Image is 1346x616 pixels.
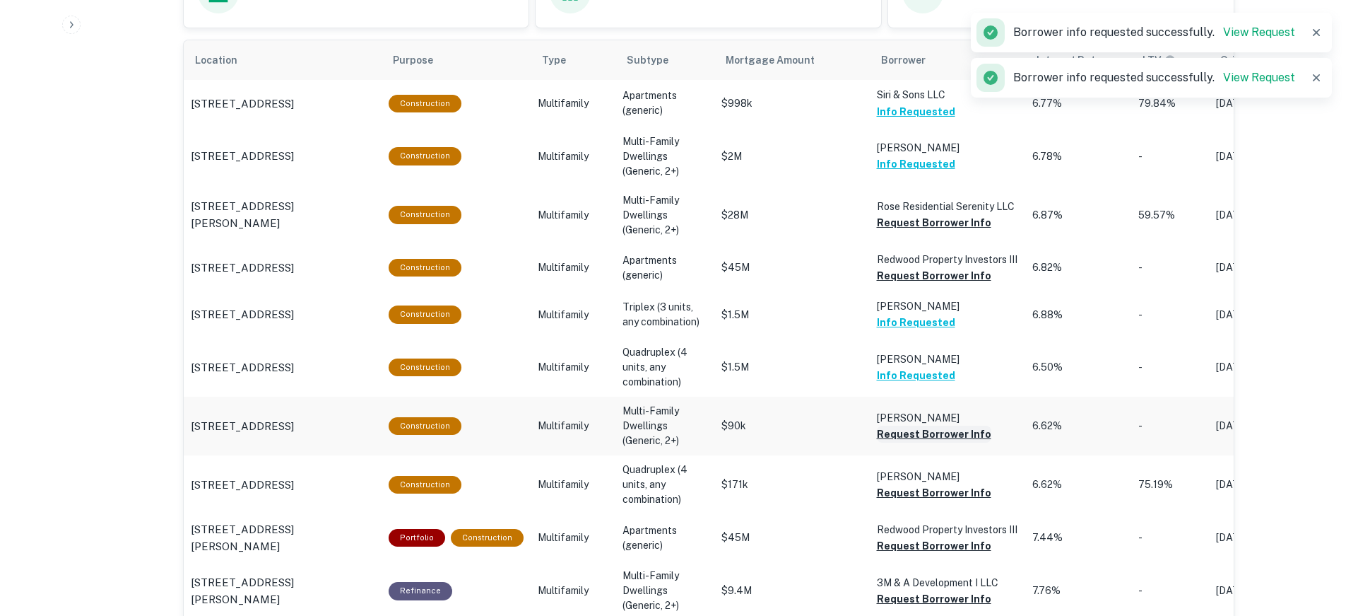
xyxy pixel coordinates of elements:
[1138,149,1202,164] p: -
[191,95,294,112] p: [STREET_ADDRESS]
[195,52,256,69] span: Location
[714,40,870,80] th: Mortgage Amount
[877,214,991,231] button: Request Borrower Info
[191,306,374,323] a: [STREET_ADDRESS]
[1216,260,1343,275] p: [DATE]
[389,476,461,494] div: This loan purpose was for construction
[1223,71,1295,84] a: View Request
[1216,360,1343,375] p: [DATE]
[389,95,461,112] div: This loan purpose was for construction
[191,418,374,435] a: [STREET_ADDRESS]
[191,574,374,608] p: [STREET_ADDRESS][PERSON_NAME]
[1138,583,1202,598] p: -
[877,103,955,120] button: Info Requested
[877,575,1018,591] p: 3M & A Development I LLC
[389,359,461,376] div: This loan purpose was for construction
[1032,530,1124,545] p: 7.44%
[1138,208,1202,223] p: 59.57%
[1216,477,1343,492] p: [DATE]
[721,583,863,598] p: $9.4M
[1032,260,1124,275] p: 6.82%
[877,351,1018,367] p: [PERSON_NAME]
[1138,530,1202,545] p: -
[726,52,833,69] span: Mortgage Amount
[622,463,707,507] p: Quadruplex (4 units, any combination)
[1216,149,1343,164] p: [DATE]
[1138,260,1202,275] p: -
[877,156,955,173] button: Info Requested
[389,417,461,435] div: This loan purpose was for construction
[622,569,707,613] p: Multi-Family Dwellings (Generic, 2+)
[389,206,461,223] div: This loan purpose was for construction
[538,477,608,492] p: Multifamily
[538,96,608,111] p: Multifamily
[1138,360,1202,375] p: -
[1032,149,1124,164] p: 6.78%
[542,52,566,69] span: Type
[389,582,452,600] div: This loan purpose was for refinancing
[877,140,1018,156] p: [PERSON_NAME]
[191,477,294,494] p: [STREET_ADDRESS]
[1032,583,1124,598] p: 7.76%
[191,306,294,323] p: [STREET_ADDRESS]
[721,419,863,434] p: $90k
[721,360,863,375] p: $1.5M
[627,52,668,69] span: Subtype
[1216,583,1343,598] p: [DATE]
[1216,208,1343,223] p: [DATE]
[1138,308,1202,322] p: -
[877,591,991,608] button: Request Borrower Info
[1216,308,1343,322] p: [DATE]
[721,208,863,223] p: $28M
[877,298,1018,314] p: [PERSON_NAME]
[877,537,991,554] button: Request Borrower Info
[389,529,445,547] div: This is a portfolio loan with 2 properties
[451,529,524,547] div: This loan purpose was for construction
[191,359,374,376] a: [STREET_ADDRESS]
[382,40,531,80] th: Purpose
[1138,96,1202,111] p: 79.84%
[191,477,374,494] a: [STREET_ADDRESS]
[538,308,608,322] p: Multifamily
[389,306,461,323] div: This loan purpose was for construction
[1032,208,1124,223] p: 6.87%
[538,260,608,275] p: Multifamily
[622,345,707,390] p: Quadruplex (4 units, any combination)
[1032,360,1124,375] p: 6.50%
[622,193,707,238] p: Multi-Family Dwellings (Generic, 2+)
[1275,503,1346,571] iframe: Chat Widget
[1223,25,1295,39] a: View Request
[1013,69,1295,86] p: Borrower info requested successfully.
[393,52,451,69] span: Purpose
[191,148,374,165] a: [STREET_ADDRESS]
[721,260,863,275] p: $45M
[615,40,714,80] th: Subtype
[184,40,382,80] th: Location
[1138,477,1202,492] p: 75.19%
[191,418,294,435] p: [STREET_ADDRESS]
[1216,96,1343,111] p: [DATE]
[877,267,991,284] button: Request Borrower Info
[191,260,294,277] p: [STREET_ADDRESS]
[881,52,926,69] span: Borrower
[538,149,608,164] p: Multifamily
[870,40,1025,80] th: Borrower
[1013,24,1295,41] p: Borrower info requested successfully.
[721,96,863,111] p: $998k
[622,253,707,283] p: Apartments (generic)
[721,477,863,492] p: $171k
[389,147,461,165] div: This loan purpose was for construction
[877,426,991,443] button: Request Borrower Info
[191,260,374,277] a: [STREET_ADDRESS]
[191,198,374,231] a: [STREET_ADDRESS][PERSON_NAME]
[191,521,374,554] a: [STREET_ADDRESS][PERSON_NAME]
[538,419,608,434] p: Multifamily
[389,259,461,277] div: This loan purpose was for construction
[1216,419,1343,434] p: [DATE]
[1216,530,1343,545] p: [DATE]
[1032,419,1124,434] p: 6.62%
[622,300,707,330] p: Triplex (3 units, any combination)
